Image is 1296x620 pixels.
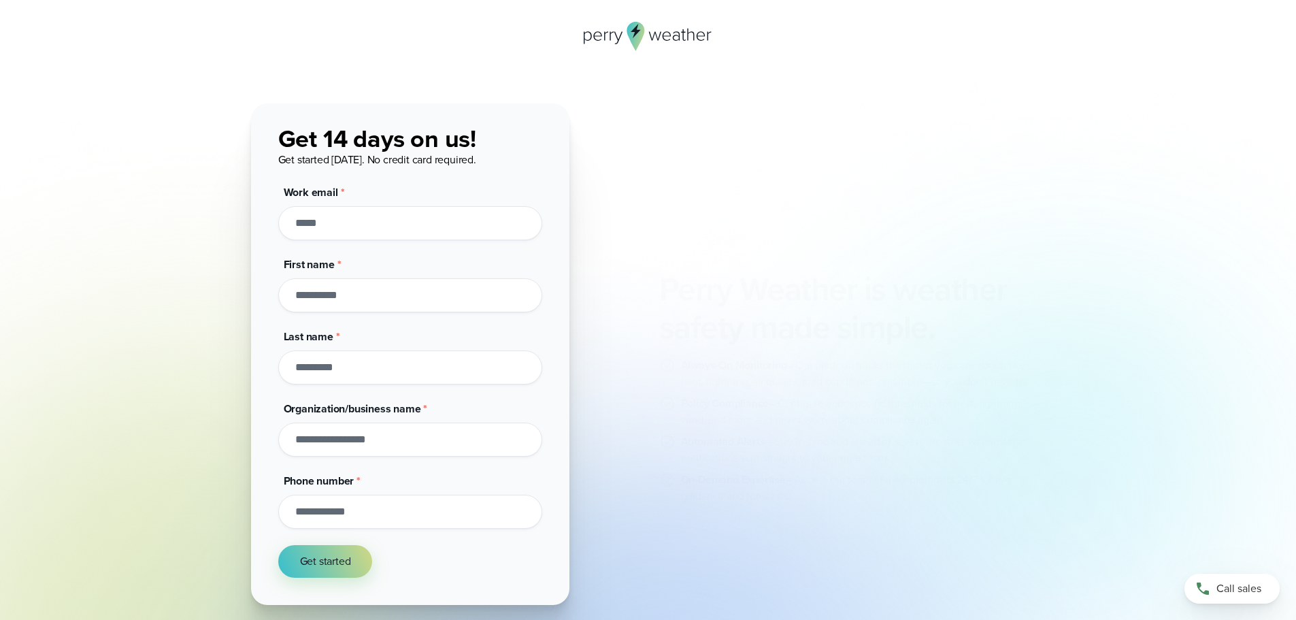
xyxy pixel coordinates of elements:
span: Organization/business name [284,401,421,417]
span: Phone number [284,473,354,489]
span: First name [284,257,335,272]
span: Call sales [1216,581,1261,597]
span: Work email [284,184,338,200]
span: Get 14 days on us! [278,120,476,157]
span: Get started [DATE]. No credit card required. [278,152,476,167]
span: Get started [300,553,351,570]
a: Call sales [1184,574,1280,604]
button: Get started [278,545,373,578]
span: Last name [284,329,333,344]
